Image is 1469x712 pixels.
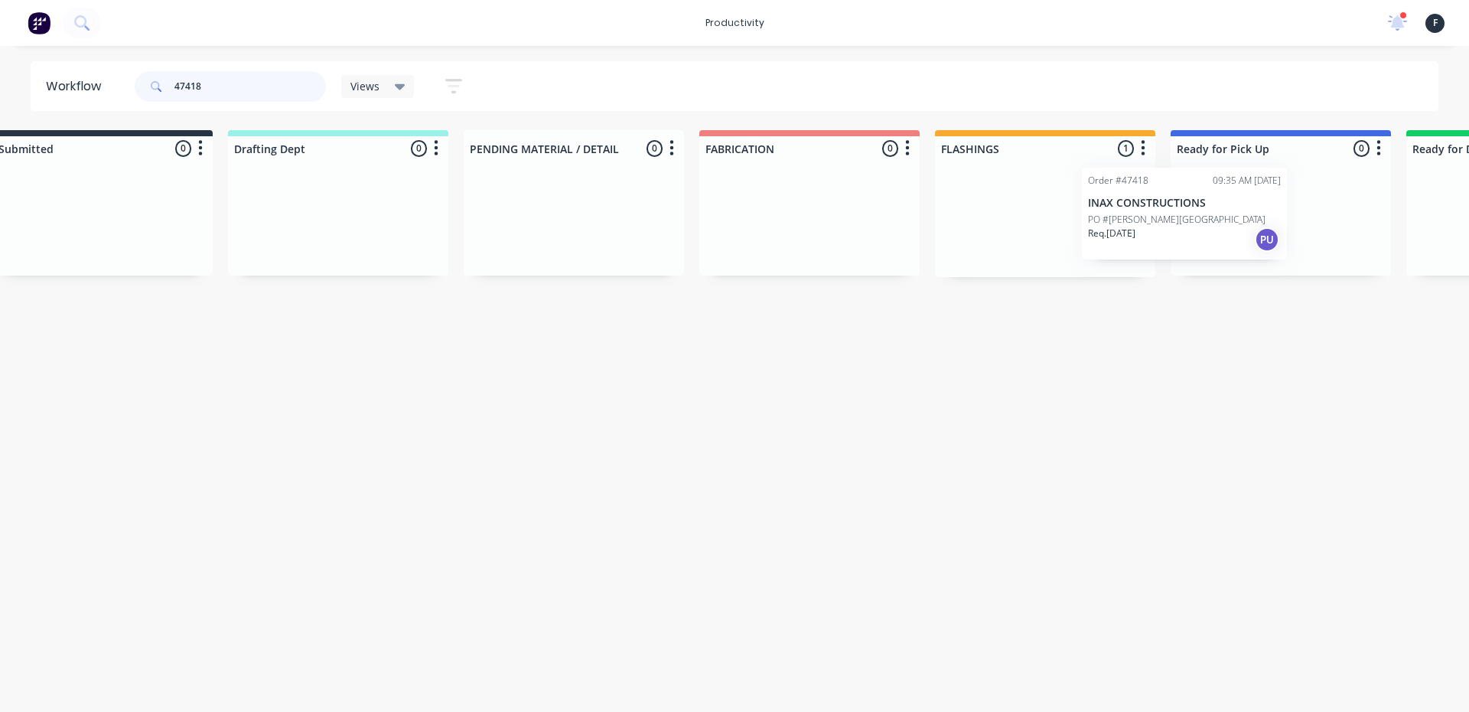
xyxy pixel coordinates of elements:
[28,11,50,34] img: Factory
[46,77,109,96] div: Workflow
[350,78,379,94] span: Views
[174,71,326,102] input: Search for orders...
[1433,16,1438,30] span: F
[698,11,772,34] div: productivity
